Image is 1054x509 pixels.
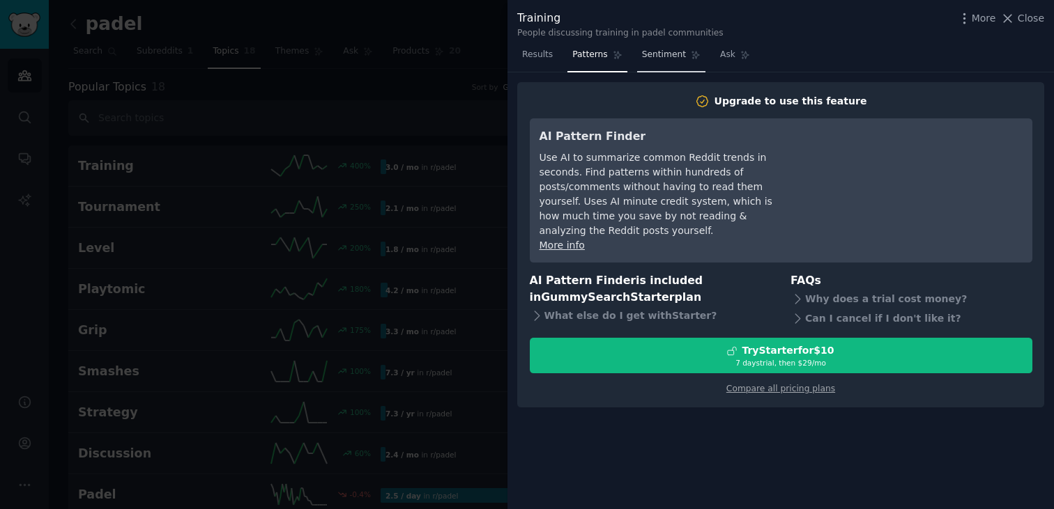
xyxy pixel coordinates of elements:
[715,94,867,109] div: Upgrade to use this feature
[540,150,794,238] div: Use AI to summarize common Reddit trends in seconds. Find patterns within hundreds of posts/comme...
[530,272,772,306] h3: AI Pattern Finder is included in plan
[530,338,1032,373] button: TryStarterfor$107 daystrial, then $29/mo
[790,308,1032,328] div: Can I cancel if I don't like it?
[1018,11,1044,26] span: Close
[726,384,835,393] a: Compare all pricing plans
[790,272,1032,290] h3: FAQs
[814,128,1023,233] iframe: YouTube video player
[720,49,735,61] span: Ask
[790,289,1032,308] div: Why does a trial cost money?
[530,358,1032,368] div: 7 days trial, then $ 29 /mo
[572,49,607,61] span: Patterns
[957,11,996,26] button: More
[530,306,772,326] div: What else do I get with Starter ?
[540,240,585,251] a: More info
[517,44,558,72] a: Results
[522,49,553,61] span: Results
[517,10,724,27] div: Training
[517,27,724,40] div: People discussing training in padel communities
[715,44,755,72] a: Ask
[642,49,686,61] span: Sentiment
[972,11,996,26] span: More
[541,290,674,304] span: GummySearch Starter
[540,128,794,146] h3: AI Pattern Finder
[567,44,627,72] a: Patterns
[1000,11,1044,26] button: Close
[742,343,834,358] div: Try Starter for $10
[637,44,705,72] a: Sentiment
